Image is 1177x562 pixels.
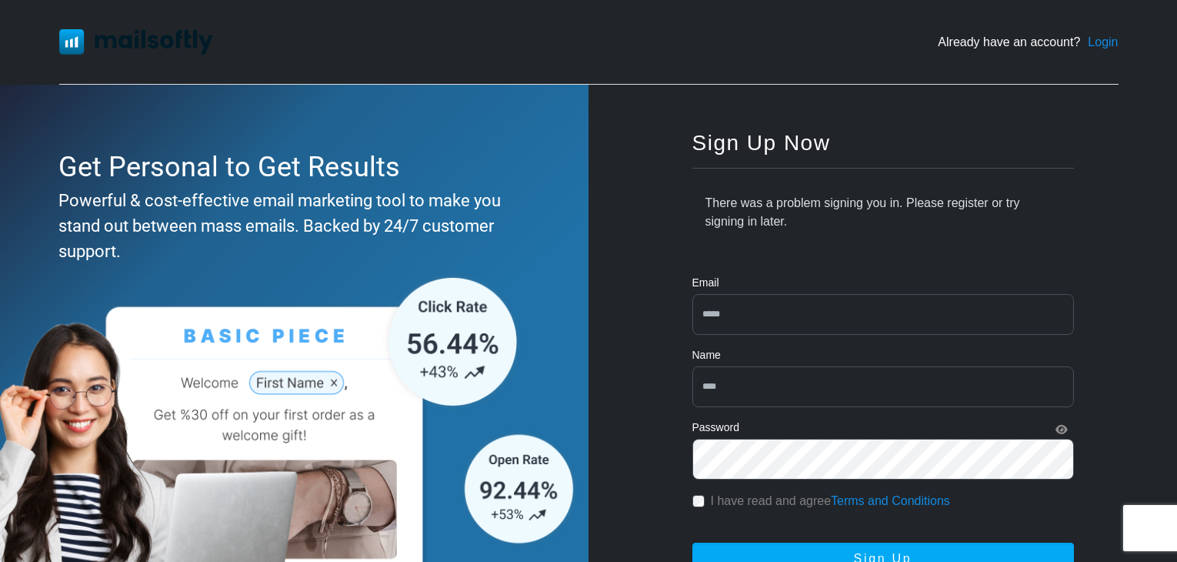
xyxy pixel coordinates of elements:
img: Mailsoftly [59,29,213,54]
label: Name [692,347,721,363]
div: Powerful & cost-effective email marketing tool to make you stand out between mass emails. Backed ... [58,188,523,264]
i: Show Password [1055,424,1068,435]
span: Sign Up Now [692,131,831,155]
div: There was a problem signing you in. Please register or try signing in later. [692,181,1074,244]
label: Email [692,275,719,291]
label: Password [692,420,739,436]
div: Already have an account? [938,33,1118,52]
label: I have read and agree [711,492,950,510]
div: Get Personal to Get Results [58,146,523,188]
a: Terms and Conditions [831,494,950,507]
a: Login [1088,33,1118,52]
